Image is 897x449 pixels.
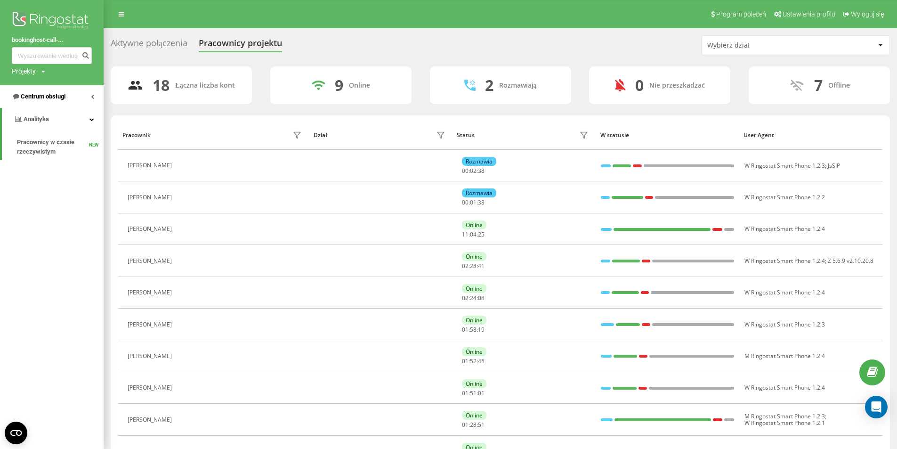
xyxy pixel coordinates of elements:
[462,389,469,397] span: 01
[744,288,825,296] span: W Ringostat Smart Phone 1.2.4
[12,9,92,33] img: Ringostat logo
[478,294,485,302] span: 08
[462,422,485,428] div: : :
[478,230,485,238] span: 25
[470,326,477,334] span: 58
[744,412,825,420] span: M Ringostat Smart Phone 1.2.3
[128,194,174,201] div: [PERSON_NAME]
[12,35,92,45] a: bookinghost-call-...
[128,258,174,264] div: [PERSON_NAME]
[744,257,825,265] span: W Ringostat Smart Phone 1.2.4
[462,357,469,365] span: 01
[744,384,825,392] span: W Ringostat Smart Phone 1.2.4
[5,422,27,444] button: Open CMP widget
[462,198,469,206] span: 00
[462,168,485,174] div: : :
[128,289,174,296] div: [PERSON_NAME]
[470,167,477,175] span: 02
[122,132,151,139] div: Pracownik
[470,294,477,302] span: 24
[128,384,174,391] div: [PERSON_NAME]
[478,198,485,206] span: 38
[457,132,475,139] div: Status
[470,389,477,397] span: 51
[462,379,486,388] div: Online
[716,10,766,18] span: Program poleceń
[24,115,49,122] span: Analityka
[21,93,65,100] span: Centrum obsługi
[462,327,485,333] div: : :
[485,76,493,94] div: 2
[499,82,537,90] div: Rozmawiają
[462,295,485,302] div: : :
[462,230,469,238] span: 11
[707,41,820,49] div: Wybierz dział
[462,199,485,206] div: : :
[462,252,486,261] div: Online
[600,132,735,139] div: W statusie
[743,132,878,139] div: User Agent
[462,421,469,429] span: 01
[462,157,496,166] div: Rozmawia
[470,262,477,270] span: 28
[462,347,486,356] div: Online
[828,257,873,265] span: Z 5.6.9 v2.10.20.8
[462,188,496,197] div: Rozmawia
[17,134,104,160] a: Pracownicy w czasie rzeczywistymNEW
[478,357,485,365] span: 45
[649,82,705,90] div: Nie przeszkadzać
[462,316,486,325] div: Online
[153,76,170,94] div: 18
[744,162,825,170] span: W Ringostat Smart Phone 1.2.3
[478,326,485,334] span: 19
[865,396,888,418] div: Open Intercom Messenger
[470,421,477,429] span: 28
[828,162,840,170] span: JsSIP
[128,321,174,328] div: [PERSON_NAME]
[462,231,485,238] div: : :
[851,10,884,18] span: Wyloguj się
[462,263,485,269] div: : :
[744,225,825,233] span: W Ringostat Smart Phone 1.2.4
[17,138,89,156] span: Pracownicy w czasie rzeczywistym
[635,76,644,94] div: 0
[111,38,187,53] div: Aktywne połączenia
[128,162,174,169] div: [PERSON_NAME]
[470,357,477,365] span: 52
[470,230,477,238] span: 04
[199,38,282,53] div: Pracownicy projektu
[335,76,343,94] div: 9
[462,262,469,270] span: 02
[2,108,104,131] a: Analityka
[462,358,485,365] div: : :
[314,132,327,139] div: Dział
[128,353,174,359] div: [PERSON_NAME]
[783,10,835,18] span: Ustawienia profilu
[462,167,469,175] span: 00
[462,220,486,229] div: Online
[470,198,477,206] span: 01
[478,421,485,429] span: 51
[828,82,850,90] div: Offline
[744,193,825,201] span: W Ringostat Smart Phone 1.2.2
[462,390,485,397] div: : :
[462,411,486,420] div: Online
[744,320,825,328] span: W Ringostat Smart Phone 1.2.3
[12,47,92,64] input: Wyszukiwanie według numeru
[349,82,370,90] div: Online
[478,389,485,397] span: 01
[128,226,174,232] div: [PERSON_NAME]
[814,76,823,94] div: 7
[744,419,825,427] span: W Ringostat Smart Phone 1.2.1
[744,352,825,360] span: M Ringostat Smart Phone 1.2.4
[462,284,486,293] div: Online
[478,167,485,175] span: 38
[12,66,36,76] div: Projekty
[175,82,234,90] div: Łączna liczba kont
[462,294,469,302] span: 02
[478,262,485,270] span: 41
[462,326,469,334] span: 01
[128,416,174,423] div: [PERSON_NAME]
